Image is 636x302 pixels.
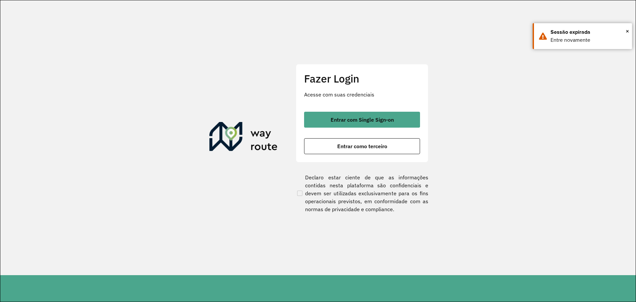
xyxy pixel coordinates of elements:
span: Entrar como terceiro [337,144,387,149]
h2: Fazer Login [304,72,420,85]
div: Sessão expirada [551,28,627,36]
span: × [626,26,629,36]
p: Acesse com suas credenciais [304,91,420,98]
span: Entrar com Single Sign-on [331,117,394,122]
button: button [304,138,420,154]
img: Roteirizador AmbevTech [209,122,278,154]
label: Declaro estar ciente de que as informações contidas nesta plataforma são confidenciais e devem se... [296,173,428,213]
button: Close [626,26,629,36]
div: Entre novamente [551,36,627,44]
button: button [304,112,420,128]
